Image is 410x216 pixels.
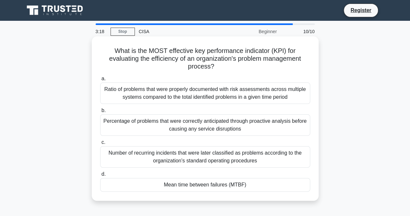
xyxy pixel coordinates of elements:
div: 10/10 [281,25,319,38]
div: Mean time between failures (MTBF) [100,178,310,192]
span: d. [101,171,106,177]
a: Stop [111,28,135,36]
span: b. [101,108,106,113]
div: Number of recurring incidents that were later classified as problems according to the organizatio... [100,146,310,168]
div: CISA [135,25,224,38]
span: a. [101,76,106,81]
h5: What is the MOST effective key performance indicator (KPI) for evaluating the efficiency of an or... [100,47,311,71]
div: Beginner [224,25,281,38]
div: 3:18 [92,25,111,38]
a: Register [346,6,375,14]
div: Percentage of problems that were correctly anticipated through proactive analysis before causing ... [100,114,310,136]
span: c. [101,139,105,145]
div: Ratio of problems that were properly documented with risk assessments across multiple systems com... [100,83,310,104]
